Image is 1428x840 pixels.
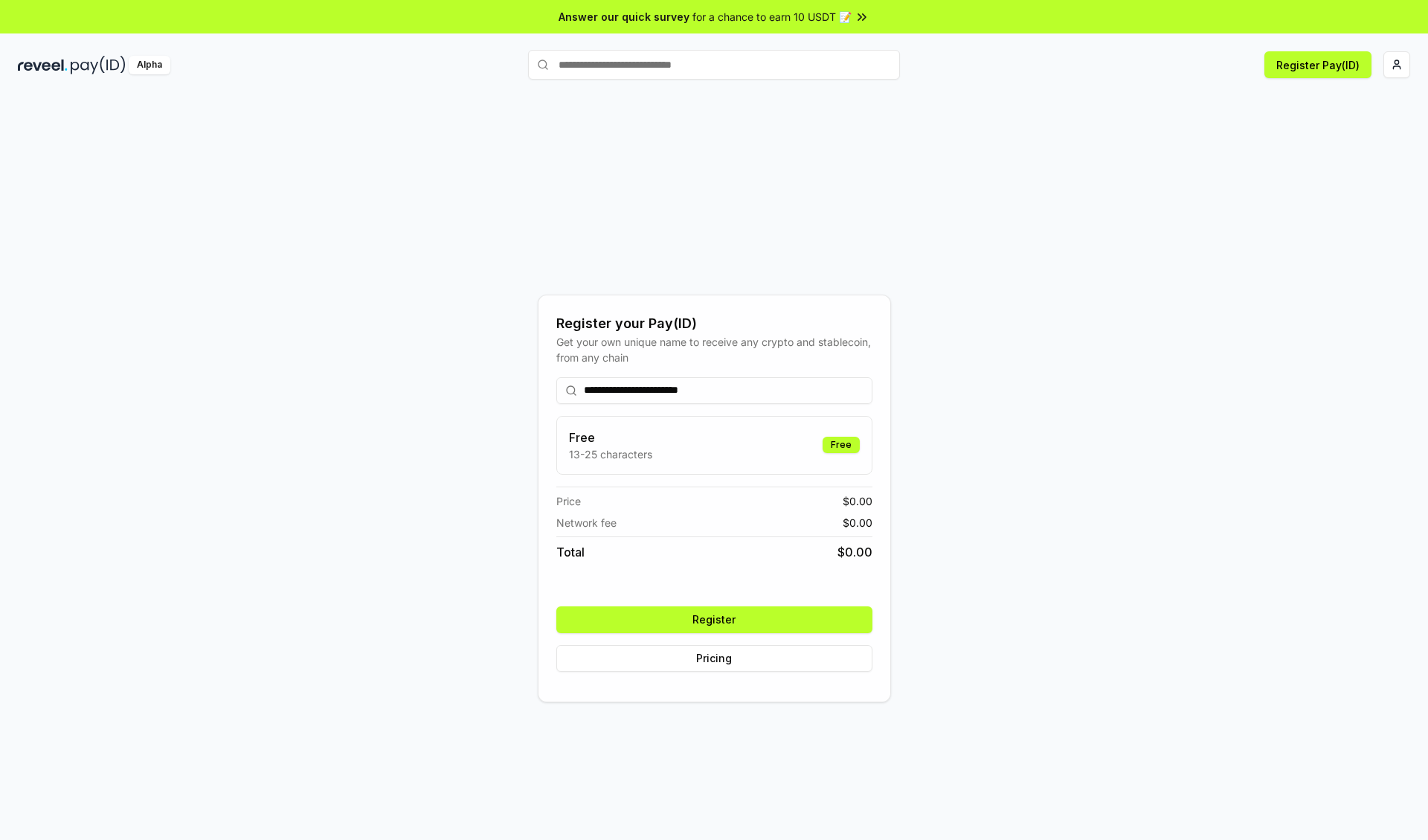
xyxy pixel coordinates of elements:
[559,9,689,25] span: Answer our quick survey
[556,313,872,334] div: Register your Pay(ID)
[71,56,126,74] img: pay_id
[129,56,170,74] div: Alpha
[556,493,581,509] span: Price
[569,429,652,446] h3: Free
[837,543,872,561] span: $ 0.00
[843,493,872,509] span: $ 0.00
[843,515,872,530] span: $ 0.00
[556,645,872,672] button: Pricing
[692,9,852,25] span: for a chance to earn 10 USDT 📝
[556,334,872,365] div: Get your own unique name to receive any crypto and stablecoin, from any chain
[1264,51,1371,78] button: Register Pay(ID)
[569,446,652,462] p: 13-25 characters
[556,543,585,561] span: Total
[823,437,860,453] div: Free
[556,515,617,530] span: Network fee
[18,56,68,74] img: reveel_dark
[556,606,872,633] button: Register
